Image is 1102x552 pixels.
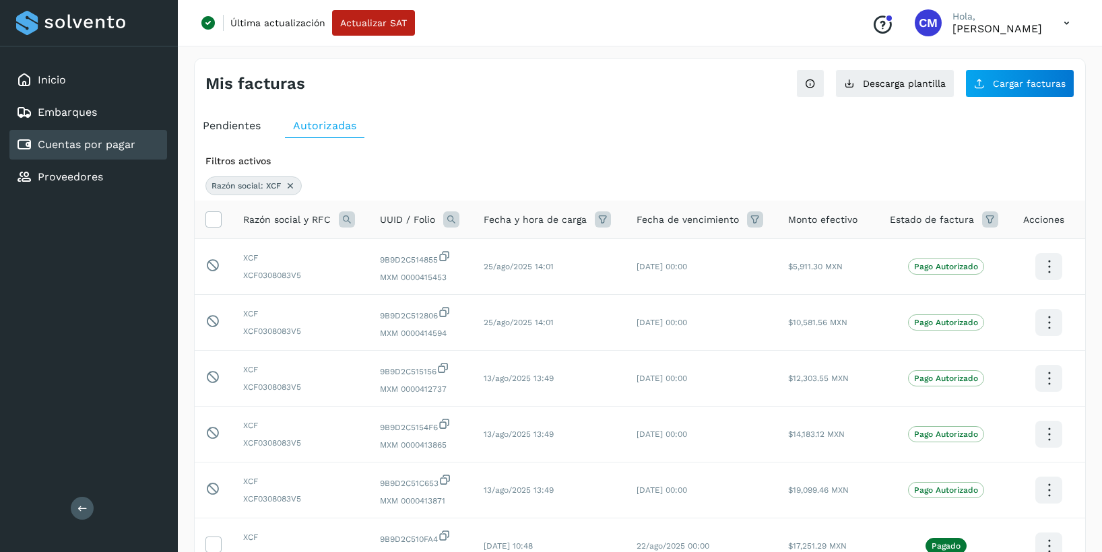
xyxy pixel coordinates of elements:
[38,170,103,183] a: Proveedores
[952,11,1042,22] p: Hola,
[243,269,358,281] span: XCF0308083V5
[332,10,415,36] button: Actualizar SAT
[340,18,407,28] span: Actualizar SAT
[484,541,533,551] span: [DATE] 10:48
[835,69,954,98] button: Descarga plantilla
[914,429,978,439] p: Pago Autorizado
[205,154,1074,168] div: Filtros activos
[484,429,554,439] span: 13/ago/2025 13:49
[243,325,358,337] span: XCF0308083V5
[38,106,97,118] a: Embarques
[380,417,462,434] span: 9B9D2C5154F6
[243,213,331,227] span: Razón social y RFC
[380,495,462,507] span: MXM 0000413871
[788,541,847,551] span: $17,251.29 MXN
[484,318,554,327] span: 25/ago/2025 14:01
[243,437,358,449] span: XCF0308083V5
[380,250,462,266] span: 9B9D2C514855
[637,213,739,227] span: Fecha de vencimiento
[380,529,462,545] span: 9B9D2C510FA4
[637,374,687,383] span: [DATE] 00:00
[484,213,587,227] span: Fecha y hora de carga
[205,176,302,195] div: Razón social: XCF
[965,69,1074,98] button: Cargar facturas
[863,79,946,88] span: Descarga plantilla
[380,361,462,378] span: 9B9D2C515156
[205,74,305,94] h4: Mis facturas
[914,318,978,327] p: Pago Autorizado
[243,381,358,393] span: XCF0308083V5
[38,73,66,86] a: Inicio
[637,318,687,327] span: [DATE] 00:00
[380,383,462,395] span: MXM 0000412737
[914,262,978,271] p: Pago Autorizado
[484,485,554,495] span: 13/ago/2025 13:49
[952,22,1042,35] p: Cynthia Mendoza
[914,485,978,495] p: Pago Autorizado
[914,374,978,383] p: Pago Autorizado
[230,17,325,29] p: Última actualización
[243,252,358,264] span: XCF
[932,541,961,551] p: Pagado
[637,485,687,495] span: [DATE] 00:00
[243,364,358,376] span: XCF
[380,271,462,283] span: MXM 0000415453
[788,374,849,383] span: $12,303.55 MXN
[637,262,687,271] span: [DATE] 00:00
[637,429,687,439] span: [DATE] 00:00
[993,79,1066,88] span: Cargar facturas
[9,98,167,127] div: Embarques
[9,130,167,160] div: Cuentas por pagar
[293,119,356,132] span: Autorizadas
[1023,213,1064,227] span: Acciones
[788,262,843,271] span: $5,911.30 MXN
[380,439,462,451] span: MXM 0000413865
[890,213,974,227] span: Estado de factura
[243,308,358,320] span: XCF
[212,180,281,192] span: Razón social: XCF
[243,493,358,505] span: XCF0308083V5
[788,485,849,495] span: $19,099.46 MXN
[243,475,358,487] span: XCF
[380,213,435,227] span: UUID / Folio
[203,119,261,132] span: Pendientes
[484,374,554,383] span: 13/ago/2025 13:49
[243,419,358,432] span: XCF
[788,213,857,227] span: Monto efectivo
[380,473,462,489] span: 9B9D2C51C653
[637,541,709,551] span: 22/ago/2025 00:00
[788,429,845,439] span: $14,183.12 MXN
[9,162,167,192] div: Proveedores
[380,306,462,322] span: 9B9D2C512806
[38,138,135,151] a: Cuentas por pagar
[243,531,358,543] span: XCF
[380,327,462,339] span: MXM 0000414594
[484,262,554,271] span: 25/ago/2025 14:01
[788,318,847,327] span: $10,581.56 MXN
[9,65,167,95] div: Inicio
